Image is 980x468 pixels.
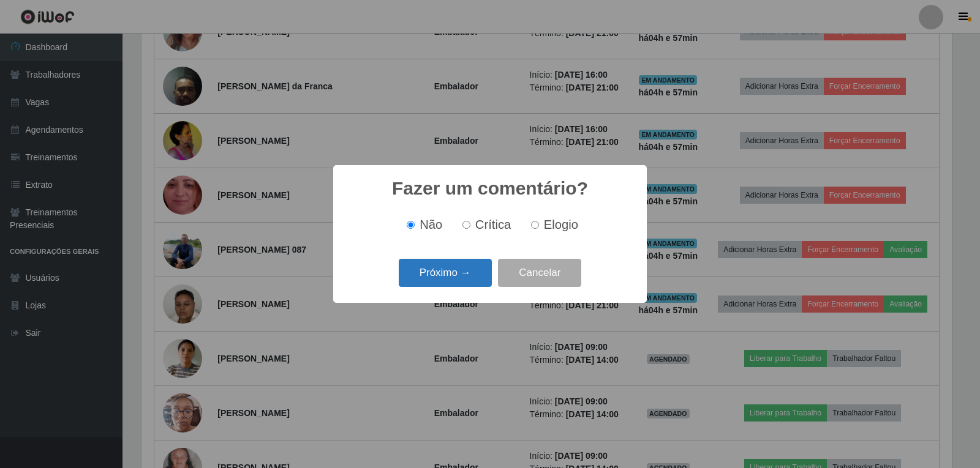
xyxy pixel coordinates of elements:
h2: Fazer um comentário? [392,177,588,199]
input: Não [407,221,415,229]
input: Elogio [531,221,539,229]
span: Não [420,218,442,231]
button: Próximo → [399,259,492,288]
span: Elogio [544,218,578,231]
button: Cancelar [498,259,581,288]
span: Crítica [475,218,511,231]
input: Crítica [462,221,470,229]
